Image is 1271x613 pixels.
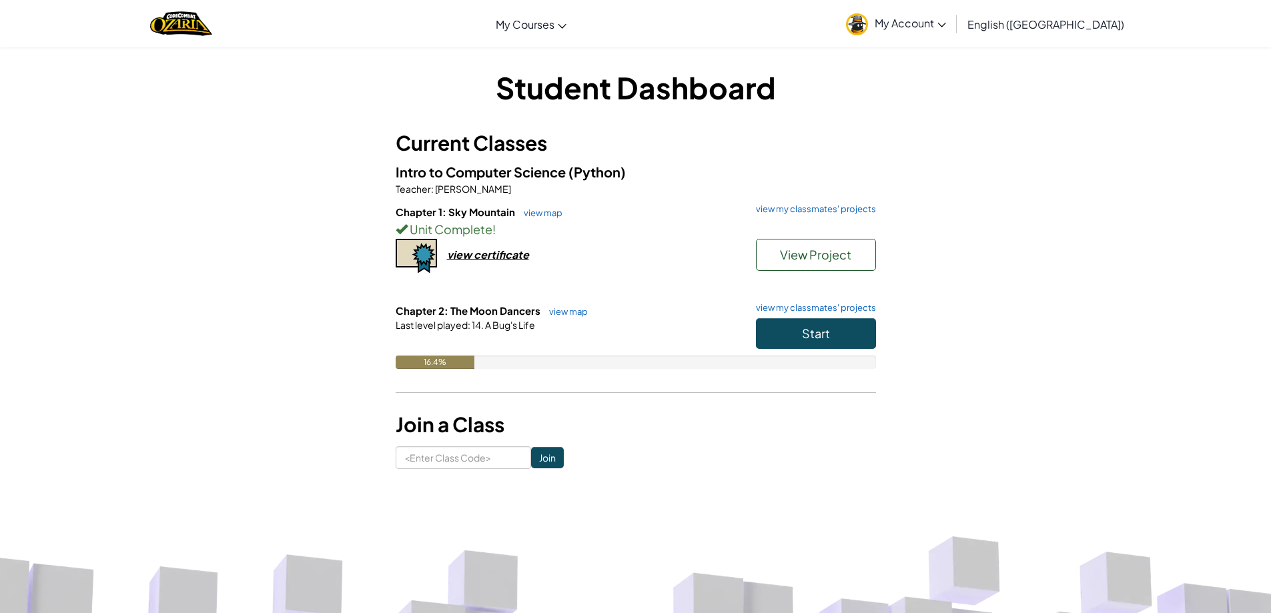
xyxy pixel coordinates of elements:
[150,10,212,37] a: Ozaria by CodeCombat logo
[396,205,517,218] span: Chapter 1: Sky Mountain
[396,446,531,469] input: <Enter Class Code>
[542,306,588,317] a: view map
[802,326,830,341] span: Start
[489,6,573,42] a: My Courses
[756,239,876,271] button: View Project
[749,303,876,312] a: view my classmates' projects
[484,319,535,331] span: A Bug's Life
[396,356,474,369] div: 16.4%
[396,304,542,317] span: Chapter 2: The Moon Dancers
[470,319,484,331] span: 14.
[749,205,876,213] a: view my classmates' projects
[396,67,876,108] h1: Student Dashboard
[468,319,470,331] span: :
[967,17,1124,31] span: English ([GEOGRAPHIC_DATA])
[846,13,868,35] img: avatar
[396,128,876,158] h3: Current Classes
[396,163,568,180] span: Intro to Computer Science
[431,183,434,195] span: :
[396,319,468,331] span: Last level played
[839,3,953,45] a: My Account
[434,183,511,195] span: [PERSON_NAME]
[531,447,564,468] input: Join
[517,207,562,218] a: view map
[396,183,431,195] span: Teacher
[150,10,212,37] img: Home
[447,247,529,261] div: view certificate
[961,6,1131,42] a: English ([GEOGRAPHIC_DATA])
[875,16,946,30] span: My Account
[780,247,851,262] span: View Project
[396,239,437,273] img: certificate-icon.png
[492,221,496,237] span: !
[396,247,529,261] a: view certificate
[408,221,492,237] span: Unit Complete
[568,163,626,180] span: (Python)
[756,318,876,349] button: Start
[496,17,554,31] span: My Courses
[396,410,876,440] h3: Join a Class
